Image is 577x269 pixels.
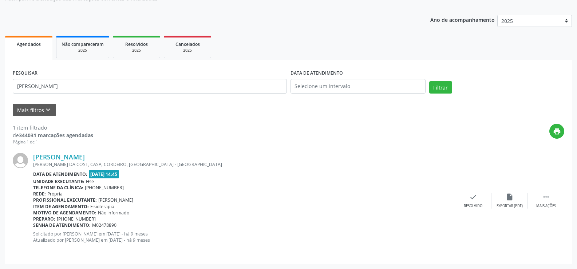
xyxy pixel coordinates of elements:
span: Não informado [98,210,129,216]
div: 2025 [118,48,155,53]
button: print [549,124,564,139]
p: Solicitado por [PERSON_NAME] em [DATE] - há 9 meses Atualizado por [PERSON_NAME] em [DATE] - há 9... [33,231,455,243]
span: [PHONE_NUMBER] [57,216,96,222]
p: Ano de acompanhamento [430,15,495,24]
span: Não compareceram [62,41,104,47]
label: DATA DE ATENDIMENTO [291,68,343,79]
b: Senha de atendimento: [33,222,91,228]
strong: 344031 marcações agendadas [19,132,93,139]
div: Mais ações [536,203,556,209]
div: 1 item filtrado [13,124,93,131]
i:  [542,193,550,201]
div: Página 1 de 1 [13,139,93,145]
span: Hse [86,178,94,185]
span: Própria [47,191,63,197]
b: Item de agendamento: [33,203,89,210]
div: Resolvido [464,203,482,209]
span: Resolvidos [125,41,148,47]
b: Telefone da clínica: [33,185,83,191]
span: [DATE] 14:45 [89,170,119,178]
i: keyboard_arrow_down [44,106,52,114]
b: Rede: [33,191,46,197]
span: Agendados [17,41,41,47]
span: M02478890 [92,222,116,228]
span: Cancelados [175,41,200,47]
div: Exportar (PDF) [497,203,523,209]
input: Nome, código do beneficiário ou CPF [13,79,287,94]
b: Data de atendimento: [33,171,87,177]
img: img [13,153,28,168]
label: PESQUISAR [13,68,37,79]
div: de [13,131,93,139]
i: check [469,193,477,201]
a: [PERSON_NAME] [33,153,85,161]
b: Motivo de agendamento: [33,210,96,216]
i: insert_drive_file [506,193,514,201]
b: Profissional executante: [33,197,97,203]
div: 2025 [169,48,206,53]
div: [PERSON_NAME] DA COST, CASA, CORDEIRO, [GEOGRAPHIC_DATA] - [GEOGRAPHIC_DATA] [33,161,455,167]
b: Preparo: [33,216,55,222]
button: Mais filtroskeyboard_arrow_down [13,104,56,116]
span: Fisioterapia [90,203,114,210]
span: [PHONE_NUMBER] [85,185,124,191]
span: [PERSON_NAME] [98,197,133,203]
i: print [553,127,561,135]
input: Selecione um intervalo [291,79,426,94]
b: Unidade executante: [33,178,84,185]
div: 2025 [62,48,104,53]
button: Filtrar [429,81,452,94]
